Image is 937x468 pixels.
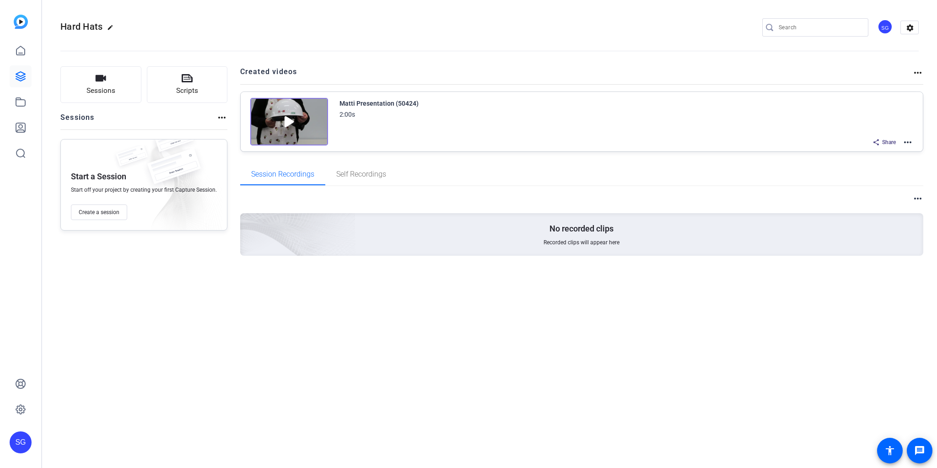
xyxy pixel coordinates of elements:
[147,66,228,103] button: Scripts
[884,445,895,456] mat-icon: accessibility
[60,112,95,129] h2: Sessions
[149,126,199,159] img: fake-session.png
[14,15,28,29] img: blue-gradient.svg
[240,66,913,84] h2: Created videos
[901,21,919,35] mat-icon: settings
[111,145,152,172] img: fake-session.png
[882,139,896,146] span: Share
[339,109,355,120] div: 2:00s
[251,171,314,178] span: Session Recordings
[912,193,923,204] mat-icon: more_horiz
[86,86,115,96] span: Sessions
[134,137,222,235] img: embarkstudio-empty-session.png
[878,19,893,34] div: SG
[216,112,227,123] mat-icon: more_horiz
[107,24,118,35] mat-icon: edit
[138,123,356,322] img: embarkstudio-empty-session.png
[60,66,141,103] button: Sessions
[250,98,328,145] img: Creator Project Thumbnail
[912,67,923,78] mat-icon: more_horiz
[336,171,386,178] span: Self Recordings
[71,204,127,220] button: Create a session
[339,98,419,109] div: Matti Presentation (50424)
[544,239,619,246] span: Recorded clips will appear here
[71,171,126,182] p: Start a Session
[71,186,217,194] span: Start off your project by creating your first Capture Session.
[914,445,925,456] mat-icon: message
[549,223,614,234] p: No recorded clips
[176,86,198,96] span: Scripts
[902,137,913,148] mat-icon: more_horiz
[60,21,102,32] span: Hard Hats
[779,22,861,33] input: Search
[878,19,894,35] ngx-avatar: Susan Green
[79,209,119,216] span: Create a session
[140,149,208,194] img: fake-session.png
[10,431,32,453] div: SG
